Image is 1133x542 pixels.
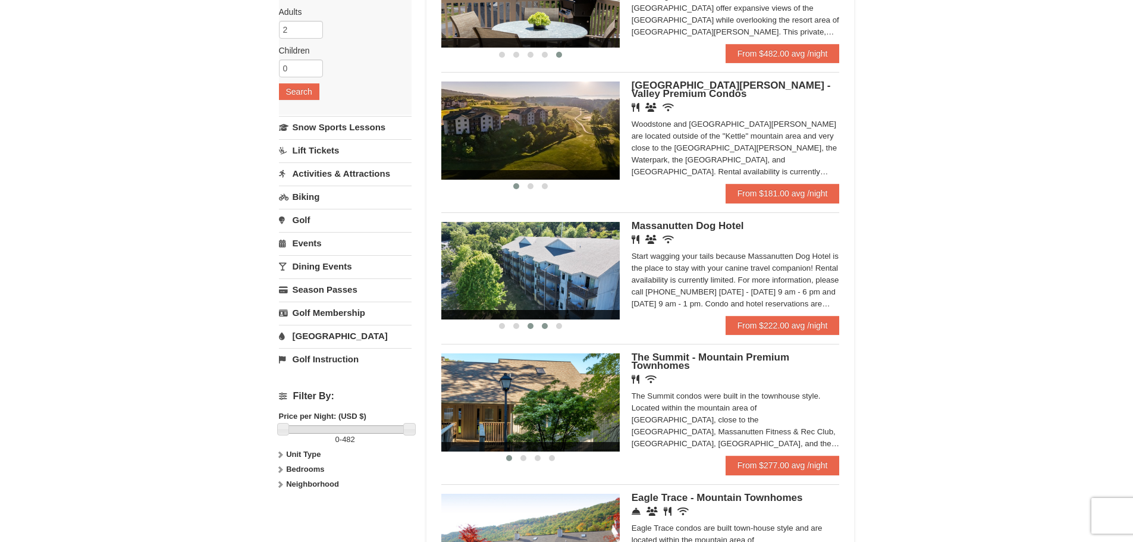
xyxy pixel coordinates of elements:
[279,412,366,421] strong: Price per Night: (USD $)
[279,116,412,138] a: Snow Sports Lessons
[286,450,321,459] strong: Unit Type
[726,184,840,203] a: From $181.00 avg /night
[279,434,412,446] label: -
[279,6,403,18] label: Adults
[279,348,412,370] a: Golf Instruction
[632,220,744,231] span: Massanutten Dog Hotel
[279,325,412,347] a: [GEOGRAPHIC_DATA]
[632,492,803,503] span: Eagle Trace - Mountain Townhomes
[632,390,840,450] div: The Summit condos were built in the townhouse style. Located within the mountain area of [GEOGRAP...
[279,302,412,324] a: Golf Membership
[342,435,355,444] span: 482
[335,435,340,444] span: 0
[726,456,840,475] a: From $277.00 avg /night
[663,235,674,244] i: Wireless Internet (free)
[632,250,840,310] div: Start wagging your tails because Massanutten Dog Hotel is the place to stay with your canine trav...
[663,103,674,112] i: Wireless Internet (free)
[286,465,324,474] strong: Bedrooms
[279,83,319,100] button: Search
[646,507,658,516] i: Conference Facilities
[279,186,412,208] a: Biking
[279,391,412,402] h4: Filter By:
[677,507,689,516] i: Wireless Internet (free)
[279,278,412,300] a: Season Passes
[632,235,639,244] i: Restaurant
[632,375,639,384] i: Restaurant
[279,139,412,161] a: Lift Tickets
[279,255,412,277] a: Dining Events
[645,375,657,384] i: Wireless Internet (free)
[279,45,403,57] label: Children
[279,162,412,184] a: Activities & Attractions
[726,44,840,63] a: From $482.00 avg /night
[632,507,641,516] i: Concierge Desk
[632,352,789,371] span: The Summit - Mountain Premium Townhomes
[726,316,840,335] a: From $222.00 avg /night
[664,507,671,516] i: Restaurant
[632,118,840,178] div: Woodstone and [GEOGRAPHIC_DATA][PERSON_NAME] are located outside of the "Kettle" mountain area an...
[632,103,639,112] i: Restaurant
[279,232,412,254] a: Events
[645,235,657,244] i: Banquet Facilities
[645,103,657,112] i: Banquet Facilities
[632,80,831,99] span: [GEOGRAPHIC_DATA][PERSON_NAME] - Valley Premium Condos
[286,480,339,488] strong: Neighborhood
[279,209,412,231] a: Golf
